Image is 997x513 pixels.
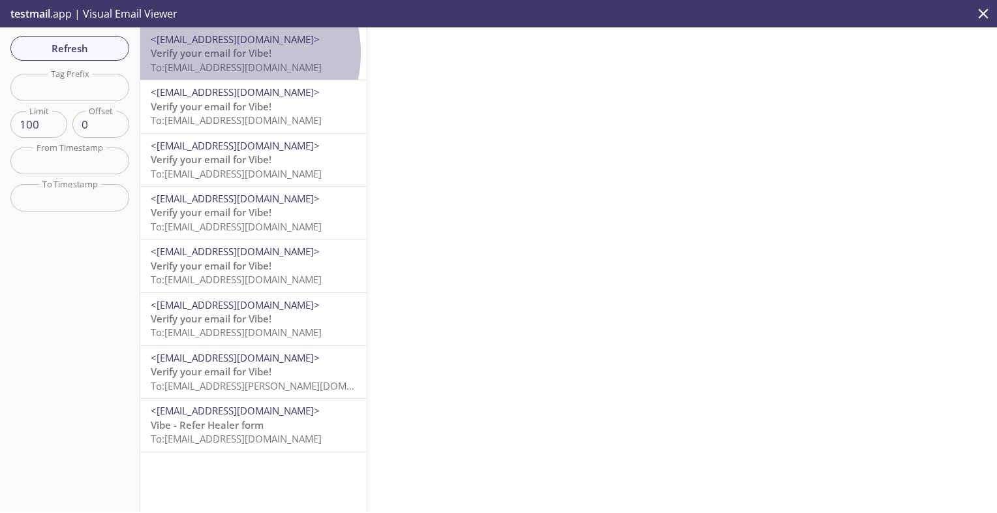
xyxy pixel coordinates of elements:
button: Refresh [10,36,129,61]
div: <[EMAIL_ADDRESS][DOMAIN_NAME]>Verify your email for Vibe!To:[EMAIL_ADDRESS][PERSON_NAME][DOMAIN_N... [140,346,367,398]
span: Verify your email for Vibe! [151,206,271,219]
div: <[EMAIL_ADDRESS][DOMAIN_NAME]>Verify your email for Vibe!To:[EMAIL_ADDRESS][DOMAIN_NAME] [140,27,367,80]
nav: emails [140,27,367,452]
span: Verify your email for Vibe! [151,46,271,59]
span: To: [EMAIL_ADDRESS][PERSON_NAME][DOMAIN_NAME] [151,379,397,392]
span: <[EMAIL_ADDRESS][DOMAIN_NAME]> [151,33,320,46]
span: Verify your email for Vibe! [151,153,271,166]
span: <[EMAIL_ADDRESS][DOMAIN_NAME]> [151,245,320,258]
span: To: [EMAIL_ADDRESS][DOMAIN_NAME] [151,167,322,180]
div: <[EMAIL_ADDRESS][DOMAIN_NAME]>Vibe - Refer Healer formTo:[EMAIL_ADDRESS][DOMAIN_NAME] [140,399,367,451]
span: Verify your email for Vibe! [151,365,271,378]
div: <[EMAIL_ADDRESS][DOMAIN_NAME]>Verify your email for Vibe!To:[EMAIL_ADDRESS][DOMAIN_NAME] [140,134,367,186]
span: To: [EMAIL_ADDRESS][DOMAIN_NAME] [151,61,322,74]
div: <[EMAIL_ADDRESS][DOMAIN_NAME]>Verify your email for Vibe!To:[EMAIL_ADDRESS][DOMAIN_NAME] [140,240,367,292]
div: <[EMAIL_ADDRESS][DOMAIN_NAME]>Verify your email for Vibe!To:[EMAIL_ADDRESS][DOMAIN_NAME] [140,187,367,239]
span: testmail [10,7,50,21]
span: To: [EMAIL_ADDRESS][DOMAIN_NAME] [151,273,322,286]
span: Verify your email for Vibe! [151,100,271,113]
div: <[EMAIL_ADDRESS][DOMAIN_NAME]>Verify your email for Vibe!To:[EMAIL_ADDRESS][DOMAIN_NAME] [140,80,367,132]
span: <[EMAIL_ADDRESS][DOMAIN_NAME]> [151,351,320,364]
span: Verify your email for Vibe! [151,312,271,325]
span: To: [EMAIL_ADDRESS][DOMAIN_NAME] [151,220,322,233]
span: To: [EMAIL_ADDRESS][DOMAIN_NAME] [151,432,322,445]
span: <[EMAIL_ADDRESS][DOMAIN_NAME]> [151,85,320,99]
span: Refresh [21,40,119,57]
span: Verify your email for Vibe! [151,259,271,272]
span: To: [EMAIL_ADDRESS][DOMAIN_NAME] [151,326,322,339]
span: <[EMAIL_ADDRESS][DOMAIN_NAME]> [151,298,320,311]
span: To: [EMAIL_ADDRESS][DOMAIN_NAME] [151,114,322,127]
span: <[EMAIL_ADDRESS][DOMAIN_NAME]> [151,192,320,205]
span: Vibe - Refer Healer form [151,418,264,431]
span: <[EMAIL_ADDRESS][DOMAIN_NAME]> [151,139,320,152]
span: <[EMAIL_ADDRESS][DOMAIN_NAME]> [151,404,320,417]
div: <[EMAIL_ADDRESS][DOMAIN_NAME]>Verify your email for Vibe!To:[EMAIL_ADDRESS][DOMAIN_NAME] [140,293,367,345]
